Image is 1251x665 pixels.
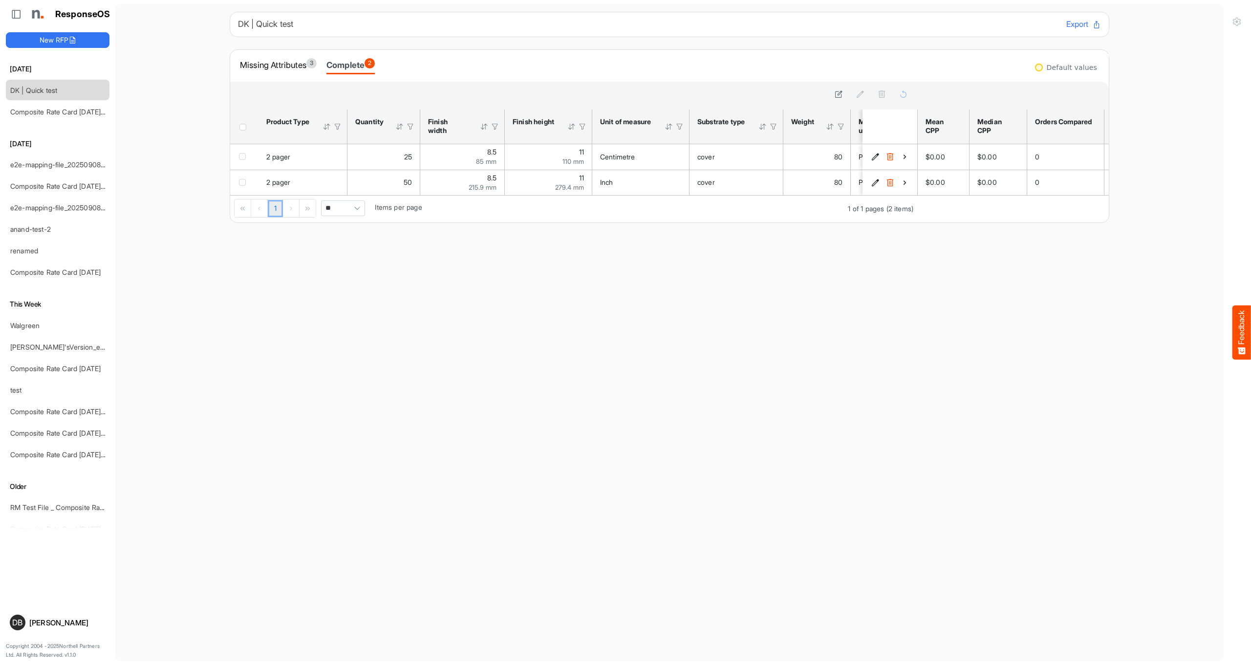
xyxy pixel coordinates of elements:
[10,450,126,459] a: Composite Rate Card [DATE]_smaller
[10,364,101,373] a: Composite Rate Card [DATE]
[6,481,109,492] h6: Older
[375,203,422,211] span: Items per page
[837,122,845,131] div: Filter Icon
[600,117,652,126] div: Unit of measure
[404,153,412,161] span: 25
[404,178,412,186] span: 50
[240,58,317,72] div: Missing Attributes
[886,204,913,213] span: (2 items)
[10,182,126,190] a: Composite Rate Card [DATE]_smaller
[675,122,684,131] div: Filter Icon
[230,144,259,170] td: checkbox
[6,299,109,310] h6: This Week
[487,174,496,182] span: 8.5
[306,58,317,68] span: 3
[783,144,851,170] td: 80 is template cell Column Header httpsnorthellcomontologiesmapping-rulesmaterialhasmaterialweight
[1104,144,1150,170] td: is template cell Column Header first-min-cpp
[6,138,109,149] h6: [DATE]
[420,170,505,195] td: 8.5 is template cell Column Header httpsnorthellcomontologiesmapping-rulesmeasurementhasfinishsiz...
[10,386,22,394] a: test
[10,203,124,212] a: e2e-mapping-file_20250908_161650
[1066,18,1101,31] button: Export
[266,153,290,161] span: 2 pager
[300,199,316,217] div: Go to last page
[926,153,945,161] span: $0.00
[918,144,970,170] td: $0.00 is template cell Column Header mean-cpp
[697,153,715,161] span: cover
[10,503,147,511] a: RM Test File _ Composite Rate Card [DATE]
[834,178,842,186] span: 80
[885,152,895,162] button: Delete
[1035,117,1093,126] div: Orders Compared
[6,32,109,48] button: New RFP
[230,170,259,195] td: checkbox
[900,177,909,187] button: View
[259,144,347,170] td: 2 pager is template cell Column Header product-type
[268,200,283,218] a: Page 1 of 1 Pages
[230,196,917,222] div: Pager Container
[870,152,880,162] button: Edit
[259,170,347,195] td: 2 pager is template cell Column Header product-type
[690,144,783,170] td: cover is template cell Column Header httpsnorthellcomontologiesmapping-rulesmaterialhassubstratem...
[1047,64,1097,71] div: Default values
[697,117,746,126] div: Substrate type
[578,122,587,131] div: Filter Icon
[55,9,110,20] h1: ResponseOS
[977,117,1016,135] div: Median CPP
[347,170,420,195] td: 50 is template cell Column Header httpsnorthellcomontologiesmapping-rulesorderhasquantity
[555,183,584,191] span: 279.4 mm
[321,200,365,216] span: Pagerdropdown
[834,153,842,161] span: 80
[1104,170,1150,195] td: is template cell Column Header first-min-cpp
[333,122,342,131] div: Filter Icon
[977,178,997,186] span: $0.00
[365,58,375,68] span: 2
[970,144,1027,170] td: $0.00 is template cell Column Header median-cpp
[1027,170,1104,195] td: 0 is template cell Column Header orders-compared
[12,619,22,626] span: DB
[579,174,584,182] span: 11
[851,170,962,195] td: Pound Mass is template cell Column Header httpsnorthellcomontologiesmapping-rulesmaterialhasmater...
[469,183,496,191] span: 215.9 mm
[870,177,880,187] button: Edit
[1027,144,1104,170] td: 0 is template cell Column Header orders-compared
[6,642,109,659] p: Copyright 2004 - 2025 Northell Partners Ltd. All Rights Reserved. v 1.1.0
[513,117,555,126] div: Finish height
[10,225,51,233] a: anand-test-2
[326,58,375,72] div: Complete
[283,199,300,217] div: Go to next page
[476,157,496,165] span: 85 mm
[863,144,919,170] td: 48dd47b7-dc62-45f4-ad26-6c75e2f23a7a is template cell Column Header
[600,153,635,161] span: Centimetre
[900,152,909,162] button: View
[27,4,46,24] img: Northell
[885,177,895,187] button: Delete
[238,20,1058,28] h6: DK | Quick test
[1035,153,1039,161] span: 0
[420,144,505,170] td: 8.5 is template cell Column Header httpsnorthellcomontologiesmapping-rulesmeasurementhasfinishsiz...
[10,429,126,437] a: Composite Rate Card [DATE]_smaller
[1232,306,1251,360] button: Feedback
[783,170,851,195] td: 80 is template cell Column Header httpsnorthellcomontologiesmapping-rulesmaterialhasmaterialweight
[505,170,592,195] td: 11 is template cell Column Header httpsnorthellcomontologiesmapping-rulesmeasurementhasfinishsize...
[579,148,584,156] span: 11
[592,144,690,170] td: Centimetre is template cell Column Header httpsnorthellcomontologiesmapping-rulesmeasurementhasun...
[926,178,945,186] span: $0.00
[600,178,613,186] span: Inch
[487,148,496,156] span: 8.5
[859,153,898,161] span: Pound Mass
[10,86,57,94] a: DK | Quick test
[926,117,958,135] div: Mean CPP
[10,343,194,351] a: [PERSON_NAME]'sVersion_e2e-test-file_20250604_111803
[10,321,40,330] a: Walgreen
[977,153,997,161] span: $0.00
[769,122,778,131] div: Filter Icon
[851,144,962,170] td: Pound Mass is template cell Column Header httpsnorthellcomontologiesmapping-rulesmaterialhasmater...
[848,204,884,213] span: 1 of 1 pages
[347,144,420,170] td: 25 is template cell Column Header httpsnorthellcomontologiesmapping-rulesorderhasquantity
[428,117,467,135] div: Finish width
[10,407,126,416] a: Composite Rate Card [DATE]_smaller
[355,117,383,126] div: Quantity
[266,178,290,186] span: 2 pager
[697,178,715,186] span: cover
